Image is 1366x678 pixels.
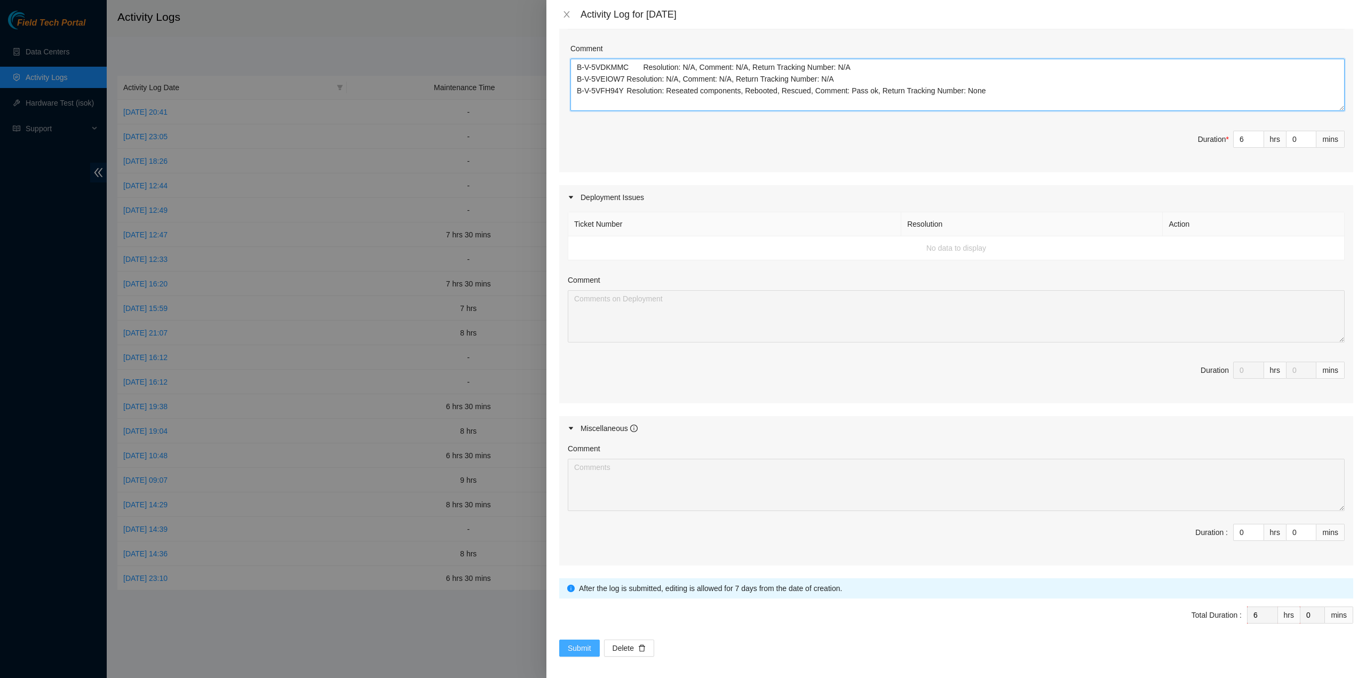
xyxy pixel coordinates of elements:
[604,640,654,657] button: Deletedelete
[1264,131,1286,148] div: hrs
[581,9,1353,20] div: Activity Log for [DATE]
[568,236,1345,260] td: No data to display
[1201,364,1229,376] div: Duration
[570,43,603,54] label: Comment
[570,59,1345,111] textarea: Comment
[1264,362,1286,379] div: hrs
[581,422,638,434] div: Miscellaneous
[568,212,901,236] th: Ticket Number
[1325,607,1353,624] div: mins
[1316,524,1345,541] div: mins
[1316,131,1345,148] div: mins
[567,585,575,592] span: info-circle
[568,194,574,201] span: caret-right
[568,425,574,432] span: caret-right
[559,640,600,657] button: Submit
[568,443,600,454] label: Comment
[638,644,646,653] span: delete
[568,274,600,286] label: Comment
[559,416,1353,441] div: Miscellaneous info-circle
[1195,527,1228,538] div: Duration :
[1198,133,1229,145] div: Duration
[568,290,1345,342] textarea: Comment
[579,583,1345,594] div: After the log is submitted, editing is allowed for 7 days from the date of creation.
[1316,362,1345,379] div: mins
[1278,607,1300,624] div: hrs
[1192,609,1242,621] div: Total Duration :
[568,642,591,654] span: Submit
[901,212,1163,236] th: Resolution
[562,10,571,19] span: close
[568,459,1345,511] textarea: Comment
[630,425,638,432] span: info-circle
[559,10,574,20] button: Close
[1163,212,1345,236] th: Action
[613,642,634,654] span: Delete
[559,185,1353,210] div: Deployment Issues
[1264,524,1286,541] div: hrs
